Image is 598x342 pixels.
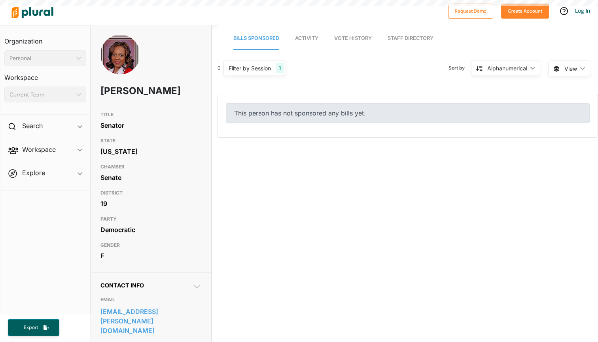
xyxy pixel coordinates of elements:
div: Personal [9,54,73,62]
div: 19 [100,198,202,210]
h3: CHAMBER [100,162,202,172]
div: [US_STATE] [100,145,202,157]
h1: [PERSON_NAME] [100,79,161,103]
h3: GENDER [100,240,202,250]
h3: EMAIL [100,295,202,304]
div: F [100,250,202,262]
span: View [564,64,577,73]
a: Create Account [501,6,549,15]
div: Alphanumerical [487,64,527,72]
div: 1 [276,63,284,73]
div: This person has not sponsored any bills yet. [226,103,590,123]
span: Contact Info [100,282,144,289]
a: Activity [295,27,318,50]
span: Export [18,324,44,331]
span: Activity [295,35,318,41]
button: Request Demo [448,4,493,19]
span: Vote History [334,35,372,41]
h2: Search [22,121,43,130]
h3: Organization [4,30,86,47]
a: Bills Sponsored [233,27,279,50]
img: Headshot of Merika Coleman [100,35,140,90]
h3: DISTRICT [100,188,202,198]
a: Staff Directory [388,27,433,50]
span: Sort by [448,64,471,72]
div: Senate [100,172,202,183]
a: Request Demo [448,6,493,15]
button: Export [8,319,59,336]
div: Filter by Session [229,64,271,72]
span: Bills Sponsored [233,35,279,41]
div: Current Team [9,91,73,99]
div: 0 [218,64,221,72]
a: Log In [575,7,590,14]
a: Vote History [334,27,372,50]
button: Create Account [501,4,549,19]
h3: STATE [100,136,202,145]
div: Democratic [100,224,202,236]
h3: TITLE [100,110,202,119]
h3: Workspace [4,66,86,83]
a: [EMAIL_ADDRESS][PERSON_NAME][DOMAIN_NAME] [100,306,202,336]
h3: PARTY [100,214,202,224]
div: Senator [100,119,202,131]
